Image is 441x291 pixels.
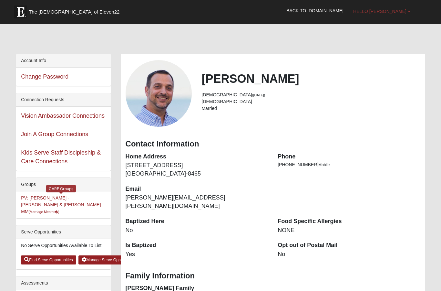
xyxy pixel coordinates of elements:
a: PV: [PERSON_NAME] - [PERSON_NAME] & [PERSON_NAME] MM(Marriage Mentor) [21,195,101,214]
a: Vision Ambassador Connections [21,113,105,119]
dt: Baptized Here [126,217,268,226]
dd: NONE [278,226,420,235]
li: [DEMOGRAPHIC_DATA] [201,98,420,105]
li: Married [201,105,420,112]
span: Hello [PERSON_NAME] [353,9,406,14]
span: Mobile [318,163,330,167]
div: Groups [16,178,110,191]
div: Connection Requests [16,93,110,107]
a: Find Serve Opportunities [21,255,76,264]
span: The [DEMOGRAPHIC_DATA] of Eleven22 [29,9,119,15]
li: [DEMOGRAPHIC_DATA] [201,92,420,98]
h3: Family Information [126,271,420,281]
dt: Email [126,185,268,193]
dt: Food Specific Allergies [278,217,420,226]
dd: [STREET_ADDRESS] [GEOGRAPHIC_DATA]-8465 [126,161,268,178]
div: Serve Opportunities [16,225,110,239]
div: Assessments [16,276,110,290]
a: Join A Group Connections [21,131,88,137]
dt: Phone [278,153,420,161]
a: Kids Serve Staff Discipleship & Care Connections [21,149,101,165]
a: Change Password [21,73,68,80]
h3: Contact Information [126,139,420,149]
a: Back to [DOMAIN_NAME] [282,3,348,19]
div: Account Info [16,54,110,68]
h2: [PERSON_NAME] [201,72,420,86]
a: Manage Serve Opportunities [78,255,140,264]
a: The [DEMOGRAPHIC_DATA] of Eleven22 [11,2,140,18]
small: ([DATE]) [252,93,265,97]
dd: [PERSON_NAME][EMAIL_ADDRESS][PERSON_NAME][DOMAIN_NAME] [126,194,268,210]
dd: No [278,250,420,259]
dd: Yes [126,250,268,259]
small: (Marriage Mentor ) [28,210,59,214]
dd: No [126,226,268,235]
li: [PHONE_NUMBER] [278,161,420,168]
dt: Is Baptized [126,241,268,250]
a: Hello [PERSON_NAME] [348,3,415,19]
div: CARE Groups [46,185,76,192]
dt: Opt out of Postal Mail [278,241,420,250]
img: Eleven22 logo [14,5,27,18]
dt: Home Address [126,153,268,161]
li: No Serve Opportunities Available To List [16,239,110,252]
a: View Fullsize Photo [126,60,192,127]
